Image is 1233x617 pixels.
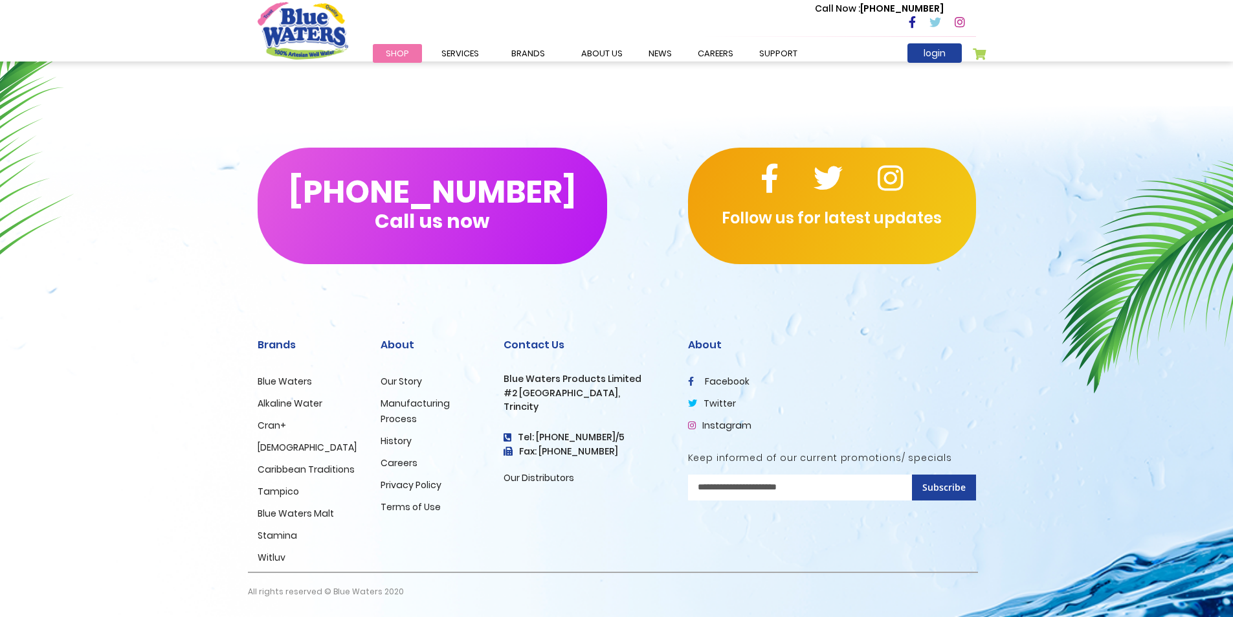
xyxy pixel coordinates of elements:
button: Subscribe [912,475,976,500]
a: Privacy Policy [381,478,441,491]
h3: #2 [GEOGRAPHIC_DATA], [504,388,669,399]
h3: Blue Waters Products Limited [504,374,669,385]
a: login [907,43,962,63]
a: about us [568,44,636,63]
a: Tampico [258,485,299,498]
a: Terms of Use [381,500,441,513]
a: Caribbean Traditions [258,463,355,476]
span: Subscribe [922,481,966,493]
a: Blue Waters [258,375,312,388]
button: [PHONE_NUMBER]Call us now [258,148,607,264]
span: Services [441,47,479,60]
a: Alkaline Water [258,397,322,410]
p: All rights reserved © Blue Waters 2020 [248,573,404,611]
a: Careers [381,456,417,469]
a: careers [685,44,746,63]
a: store logo [258,2,348,59]
h5: Keep informed of our current promotions/ specials [688,453,976,464]
a: Our Distributors [504,471,574,484]
p: Follow us for latest updates [688,207,976,230]
a: twitter [688,397,736,410]
a: Our Story [381,375,422,388]
a: support [746,44,810,63]
h4: Tel: [PHONE_NUMBER]/5 [504,432,669,443]
a: History [381,434,412,447]
h2: Brands [258,339,361,351]
a: Manufacturing Process [381,397,450,425]
h3: Trincity [504,401,669,412]
h3: Fax: [PHONE_NUMBER] [504,446,669,457]
a: News [636,44,685,63]
a: Stamina [258,529,297,542]
p: [PHONE_NUMBER] [815,2,944,16]
span: Call us now [375,218,489,225]
span: Call Now : [815,2,860,15]
a: Witluv [258,551,285,564]
span: Brands [511,47,545,60]
h2: About [381,339,484,351]
a: Blue Waters Malt [258,507,334,520]
span: Shop [386,47,409,60]
a: Cran+ [258,419,286,432]
a: facebook [688,375,750,388]
h2: Contact Us [504,339,669,351]
a: [DEMOGRAPHIC_DATA] [258,441,357,454]
a: Instagram [688,419,751,432]
h2: About [688,339,976,351]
